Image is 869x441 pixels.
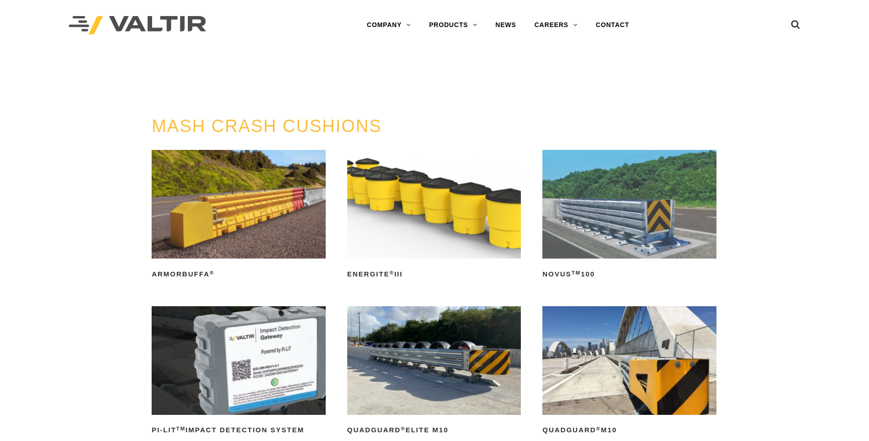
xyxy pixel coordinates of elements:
a: ENERGITE®III [347,150,521,281]
a: ArmorBuffa® [152,150,326,281]
h2: ArmorBuffa [152,267,326,281]
a: COMPANY [358,16,420,34]
a: NEWS [486,16,525,34]
a: NOVUSTM100 [542,150,716,281]
sup: TM [176,426,186,431]
img: Valtir [69,16,206,35]
h2: ENERGITE III [347,267,521,281]
sup: ® [401,426,405,431]
sup: TM [572,270,581,276]
h2: NOVUS 100 [542,267,716,281]
a: PRODUCTS [420,16,486,34]
sup: ® [596,426,601,431]
a: PI-LITTMImpact Detection System [152,306,326,438]
a: MASH CRASH CUSHIONS [152,116,382,136]
a: CAREERS [525,16,587,34]
h2: QuadGuard Elite M10 [347,423,521,438]
h2: PI-LIT Impact Detection System [152,423,326,438]
sup: ® [389,270,394,276]
h2: QuadGuard M10 [542,423,716,438]
a: QuadGuard®Elite M10 [347,306,521,438]
a: QuadGuard®M10 [542,306,716,438]
a: CONTACT [587,16,639,34]
sup: ® [210,270,214,276]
